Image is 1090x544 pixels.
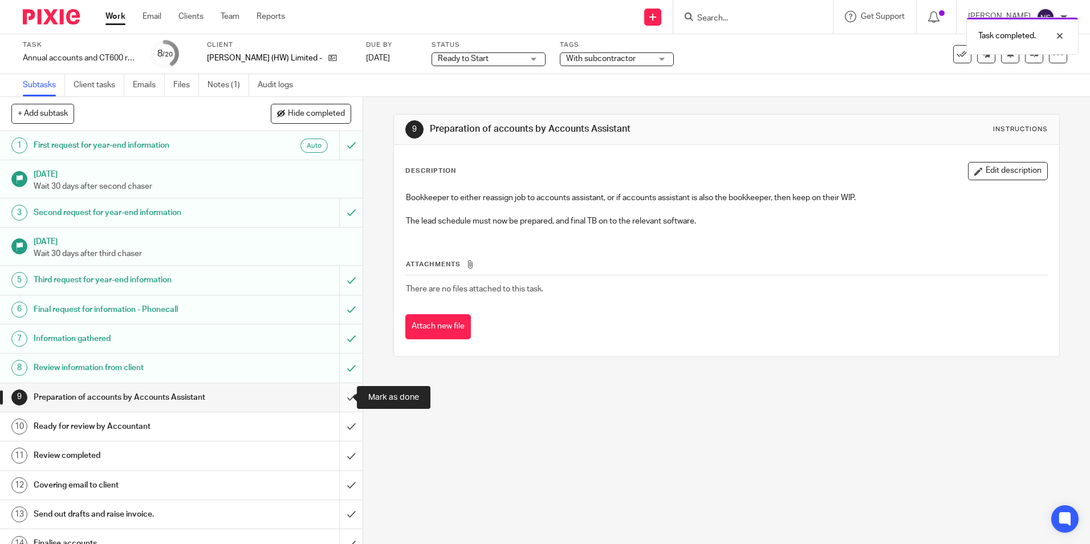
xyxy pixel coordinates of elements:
h1: Ready for review by Accountant [34,418,230,435]
div: 5 [11,272,27,288]
label: Due by [366,40,417,50]
div: 13 [11,506,27,522]
img: svg%3E [1036,8,1055,26]
p: Wait 30 days after third chaser [34,248,352,259]
div: Auto [300,139,328,153]
span: Attachments [406,261,461,267]
a: Audit logs [258,74,302,96]
label: Client [207,40,352,50]
div: Annual accounts and CT600 return - NON BOOKKEEPING CLIENTS [23,52,137,64]
div: 6 [11,302,27,318]
div: 9 [11,389,27,405]
div: 1 [11,137,27,153]
div: 8 [157,47,173,60]
label: Task [23,40,137,50]
a: Client tasks [74,74,124,96]
small: /20 [162,51,173,58]
div: 12 [11,477,27,493]
span: [DATE] [366,54,390,62]
span: With subcontractor [566,55,636,63]
p: The lead schedule must now be prepared, and final TB on to the relevant software. [406,216,1047,227]
h1: Review information from client [34,359,230,376]
button: Hide completed [271,104,351,123]
div: 8 [11,360,27,376]
button: + Add subtask [11,104,74,123]
button: Edit description [968,162,1048,180]
div: 9 [405,120,424,139]
h1: Review completed [34,447,230,464]
h1: Final request for information - Phonecall [34,301,230,318]
a: Reports [257,11,285,22]
h1: Third request for year-end information [34,271,230,289]
h1: Second request for year-end information [34,204,230,221]
label: Status [432,40,546,50]
div: 11 [11,448,27,464]
img: Pixie [23,9,80,25]
a: Subtasks [23,74,65,96]
div: 3 [11,205,27,221]
span: Hide completed [288,109,345,119]
h1: Preparation of accounts by Accounts Assistant [34,389,230,406]
h1: Covering email to client [34,477,230,494]
span: Ready to Start [438,55,489,63]
p: [PERSON_NAME] (HW) Limited - FFA [207,52,323,64]
div: 7 [11,331,27,347]
a: Work [105,11,125,22]
span: There are no files attached to this task. [406,285,543,293]
a: Email [143,11,161,22]
h1: First request for year-end information [34,137,230,154]
button: Attach new file [405,314,471,340]
h1: Information gathered [34,330,230,347]
a: Emails [133,74,165,96]
p: Task completed. [978,30,1036,42]
p: Bookkeeper to either reassign job to accounts assistant, or if accounts assistant is also the boo... [406,192,1047,204]
h1: [DATE] [34,166,352,180]
a: Files [173,74,199,96]
a: Clients [178,11,204,22]
p: Description [405,167,456,176]
h1: [DATE] [34,233,352,247]
h1: Preparation of accounts by Accounts Assistant [430,123,751,135]
div: Instructions [993,125,1048,134]
a: Notes (1) [208,74,249,96]
h1: Send out drafts and raise invoice. [34,506,230,523]
div: 10 [11,419,27,435]
a: Team [221,11,239,22]
p: Wait 30 days after second chaser [34,181,352,192]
